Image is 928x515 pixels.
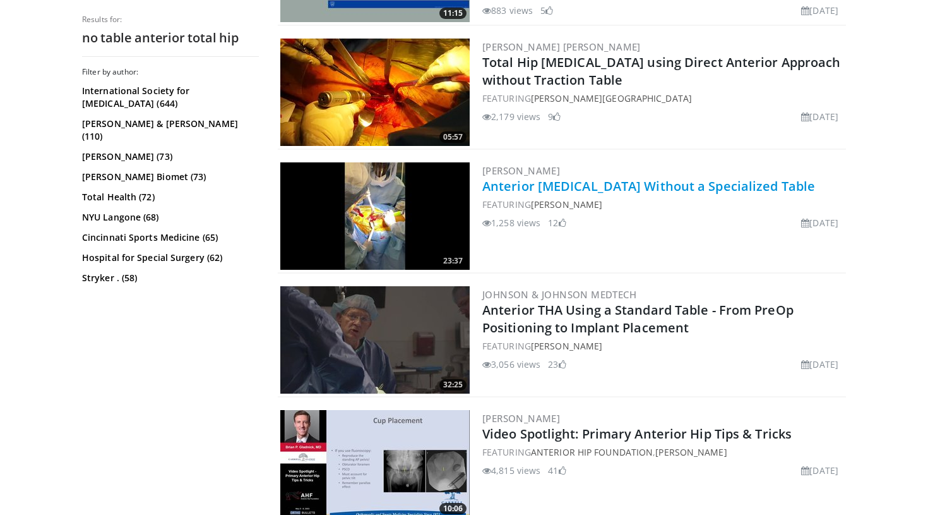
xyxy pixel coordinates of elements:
[531,92,692,104] a: [PERSON_NAME][GEOGRAPHIC_DATA]
[482,178,815,195] a: Anterior [MEDICAL_DATA] Without a Specialized Table
[482,92,843,105] div: FEATURING
[439,8,467,19] span: 11:15
[482,339,843,353] div: FEATURING
[280,286,470,394] a: 32:25
[82,251,256,264] a: Hospital for Special Surgery (62)
[482,301,794,336] a: Anterior THA Using a Standard Table - From PreOp Positioning to Implant Placement
[280,39,470,146] img: 51e8028e-1080-4f14-bb62-62e5b1e1c753.300x170_q85_crop-smart_upscale.jpg
[280,286,470,394] img: fb91acd8-bc04-4ae9-bde3-7c4933bf1daf.300x170_q85_crop-smart_upscale.jpg
[439,255,467,267] span: 23:37
[548,110,561,123] li: 9
[482,412,560,425] a: [PERSON_NAME]
[531,198,602,210] a: [PERSON_NAME]
[531,340,602,352] a: [PERSON_NAME]
[280,162,470,270] img: cdbd65bf-0846-48e5-a722-face345b4e49.300x170_q85_crop-smart_upscale.jpg
[280,39,470,146] a: 05:57
[439,379,467,391] span: 32:25
[482,288,636,301] a: Johnson & Johnson MedTech
[801,358,838,371] li: [DATE]
[82,118,256,143] a: [PERSON_NAME] & [PERSON_NAME] (110)
[482,110,540,123] li: 2,179 views
[82,15,259,25] p: Results for:
[540,4,553,17] li: 5
[482,464,540,477] li: 4,815 views
[82,30,259,46] h2: no table anterior total hip
[482,358,540,371] li: 3,056 views
[482,445,843,459] div: FEATURING ,
[439,131,467,143] span: 05:57
[801,4,838,17] li: [DATE]
[801,464,838,477] li: [DATE]
[801,216,838,229] li: [DATE]
[801,110,838,123] li: [DATE]
[82,171,256,183] a: [PERSON_NAME] Biomet (73)
[280,162,470,270] a: 23:37
[548,358,566,371] li: 23
[82,231,256,244] a: Cincinnati Sports Medicine (65)
[82,211,256,224] a: NYU Langone (68)
[82,191,256,203] a: Total Health (72)
[439,503,467,514] span: 10:06
[482,40,641,53] a: [PERSON_NAME] [PERSON_NAME]
[482,54,841,88] a: Total Hip [MEDICAL_DATA] using Direct Anterior Approach without Traction Table
[82,85,256,110] a: International Society for [MEDICAL_DATA] (644)
[548,216,566,229] li: 12
[82,272,256,284] a: Stryker . (58)
[482,216,540,229] li: 1,258 views
[482,198,843,211] div: FEATURING
[655,446,727,458] a: [PERSON_NAME]
[82,150,256,163] a: [PERSON_NAME] (73)
[482,4,533,17] li: 883 views
[82,67,259,77] h3: Filter by author:
[531,446,653,458] a: Anterior Hip Foundation
[548,464,566,477] li: 41
[482,425,792,442] a: Video Spotlight: Primary Anterior Hip Tips & Tricks
[482,164,560,177] a: [PERSON_NAME]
